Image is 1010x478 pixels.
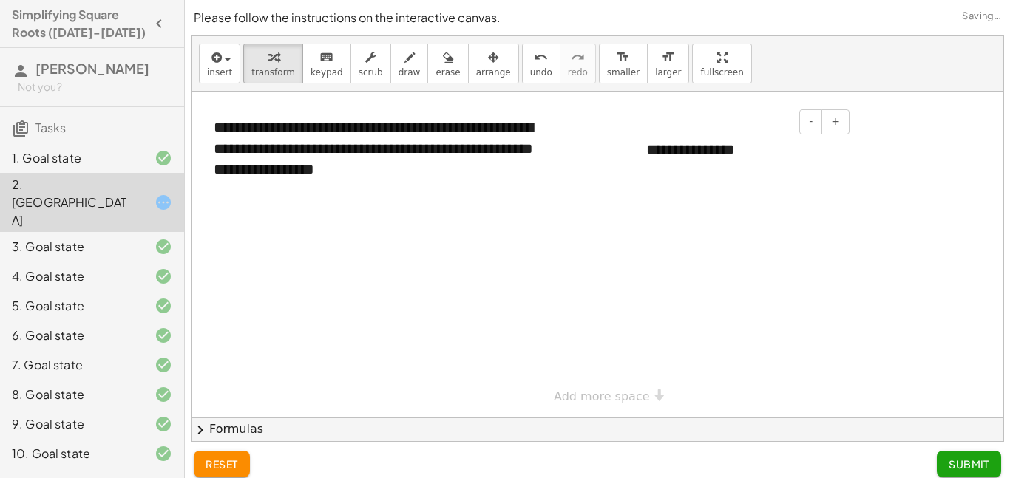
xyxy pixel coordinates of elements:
[155,267,172,285] i: Task finished and correct.
[534,49,548,66] i: undo
[599,44,648,83] button: format_sizesmaller
[12,297,131,315] div: 5. Goal state
[12,149,131,167] div: 1. Goal state
[468,44,519,83] button: arrange
[799,109,822,134] button: -
[12,415,131,433] div: 9. Goal state
[251,67,295,78] span: transform
[12,238,131,256] div: 3. Goal state
[155,149,172,167] i: Task finished and correct.
[206,457,238,471] span: reset
[18,80,172,95] div: Not you?
[831,115,840,127] span: +
[12,356,131,374] div: 7. Goal state
[350,44,391,83] button: scrub
[530,67,552,78] span: undo
[155,238,172,256] i: Task finished and correct.
[962,9,1001,24] span: Saving…
[155,327,172,344] i: Task finished and correct.
[319,49,333,66] i: keyboard
[155,297,172,315] i: Task finished and correct.
[302,44,351,83] button: keyboardkeypad
[155,415,172,433] i: Task finished and correct.
[12,267,131,285] div: 4. Goal state
[571,49,585,66] i: redo
[560,44,596,83] button: redoredo
[12,6,146,41] h4: Simplifying Square Roots ([DATE]-[DATE])
[359,67,383,78] span: scrub
[427,44,468,83] button: erase
[607,67,640,78] span: smaller
[700,67,743,78] span: fullscreen
[12,327,131,344] div: 6. Goal state
[35,60,149,77] span: [PERSON_NAME]
[35,120,66,135] span: Tasks
[311,67,343,78] span: keypad
[12,386,131,403] div: 8. Goal state
[809,115,813,127] span: -
[647,44,689,83] button: format_sizelarger
[155,445,172,462] i: Task finished and correct.
[12,445,131,462] div: 10. Goal state
[655,67,681,78] span: larger
[821,109,850,134] button: +
[12,176,131,229] div: 2. [GEOGRAPHIC_DATA]
[661,49,675,66] i: format_size
[554,389,650,403] span: Add more space
[692,44,751,83] button: fullscreen
[476,67,511,78] span: arrange
[435,67,460,78] span: erase
[155,194,172,211] i: Task started.
[390,44,429,83] button: draw
[207,67,232,78] span: insert
[243,44,303,83] button: transform
[399,67,421,78] span: draw
[194,9,1001,27] p: Please follow the instructions on the interactive canvas.
[937,451,1001,477] button: Submit
[199,44,240,83] button: insert
[522,44,560,83] button: undoundo
[155,386,172,403] i: Task finished and correct.
[194,451,250,477] button: reset
[192,421,209,439] span: chevron_right
[949,457,989,471] span: Submit
[568,67,588,78] span: redo
[155,356,172,374] i: Task finished and correct.
[616,49,630,66] i: format_size
[192,417,1003,441] button: chevron_rightFormulas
